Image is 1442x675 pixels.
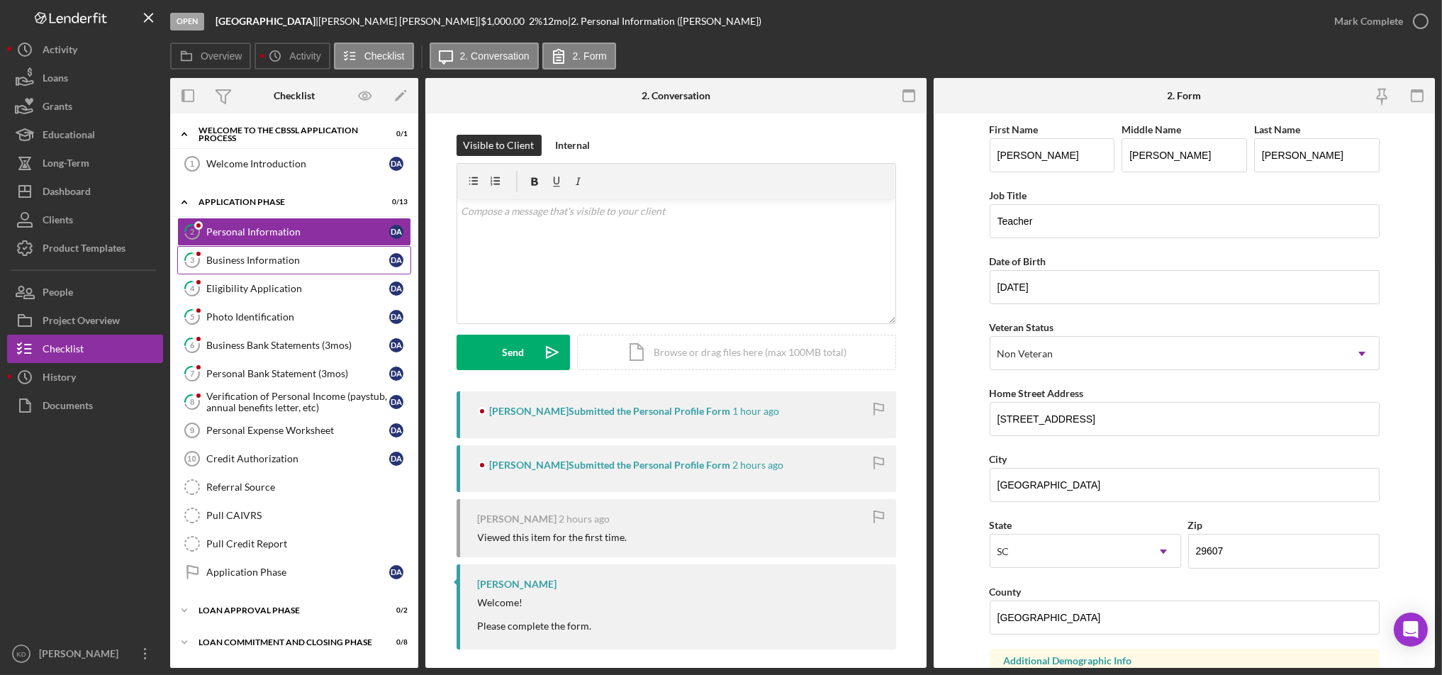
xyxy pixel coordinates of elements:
[457,135,542,156] button: Visible to Client
[478,513,557,525] div: [PERSON_NAME]
[43,149,89,181] div: Long-Term
[7,391,163,420] a: Documents
[389,225,403,239] div: D A
[7,177,163,206] button: Dashboard
[7,278,163,306] button: People
[206,311,389,323] div: Photo Identification
[190,255,194,264] tspan: 3
[7,306,163,335] button: Project Overview
[997,348,1053,359] div: Non Veteran
[177,416,411,445] a: 9Personal Expense WorksheetDA
[1004,655,1365,666] div: Additional Demographic Info
[177,359,411,388] a: 7Personal Bank Statement (3mos)DA
[542,43,616,69] button: 2. Form
[170,43,251,69] button: Overview
[43,278,73,310] div: People
[389,157,403,171] div: D A
[389,310,403,324] div: D A
[382,638,408,647] div: 0 / 8
[7,206,163,234] button: Clients
[382,606,408,615] div: 0 / 2
[177,274,411,303] a: 4Eligibility ApplicationDA
[206,567,389,578] div: Application Phase
[478,597,592,631] div: Please complete the form.
[206,158,389,169] div: Welcome Introduction
[7,35,163,64] a: Activity
[389,395,403,409] div: D A
[206,226,389,238] div: Personal Information
[549,135,598,156] button: Internal
[7,234,163,262] button: Product Templates
[529,16,542,27] div: 2 %
[43,391,93,423] div: Documents
[177,501,411,530] a: Pull CAIVRS
[382,130,408,138] div: 0 / 1
[43,335,84,367] div: Checklist
[206,340,389,351] div: Business Bank Statements (3mos)
[206,391,389,413] div: Verification of Personal Income (paystub, annual benefits letter, etc)
[190,160,194,168] tspan: 1
[733,406,780,417] time: 2025-08-26 13:58
[559,513,610,525] time: 2025-08-26 13:48
[16,650,26,658] text: KD
[199,198,372,206] div: Application Phase
[177,530,411,558] a: Pull Credit Report
[733,459,784,471] time: 2025-08-26 13:49
[556,135,591,156] div: Internal
[43,35,77,67] div: Activity
[490,406,731,417] div: [PERSON_NAME] Submitted the Personal Profile Form
[1334,7,1403,35] div: Mark Complete
[990,387,1084,399] label: Home Street Address
[199,126,372,143] div: Welcome to the CBSSL Application Process
[190,340,195,350] tspan: 6
[990,123,1039,135] label: First Name
[35,640,128,671] div: [PERSON_NAME]
[502,335,524,370] div: Send
[177,218,411,246] a: 2Personal InformationDA
[177,246,411,274] a: 3Business InformationDA
[990,453,1007,465] label: City
[206,453,389,464] div: Credit Authorization
[1168,90,1202,101] div: 2. Form
[7,363,163,391] button: History
[7,64,163,92] button: Loans
[206,510,410,521] div: Pull CAIVRS
[364,50,405,62] label: Checklist
[389,338,403,352] div: D A
[1320,7,1435,35] button: Mark Complete
[389,452,403,466] div: D A
[177,331,411,359] a: 6Business Bank Statements (3mos)DA
[389,281,403,296] div: D A
[190,312,194,321] tspan: 5
[177,445,411,473] a: 10Credit AuthorizationDA
[190,284,195,293] tspan: 4
[177,303,411,331] a: 5Photo IdentificationDA
[568,16,761,27] div: | 2. Personal Information ([PERSON_NAME])
[481,16,529,27] div: $1,000.00
[990,586,1022,598] label: County
[490,459,731,471] div: [PERSON_NAME] Submitted the Personal Profile Form
[7,335,163,363] button: Checklist
[43,92,72,124] div: Grants
[7,121,163,149] button: Educational
[190,397,194,406] tspan: 8
[43,363,76,395] div: History
[216,15,315,27] b: [GEOGRAPHIC_DATA]
[7,149,163,177] a: Long-Term
[206,255,389,266] div: Business Information
[274,90,315,101] div: Checklist
[190,426,194,435] tspan: 9
[43,64,68,96] div: Loans
[216,16,318,27] div: |
[170,13,204,30] div: Open
[460,50,530,62] label: 2. Conversation
[206,368,389,379] div: Personal Bank Statement (3mos)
